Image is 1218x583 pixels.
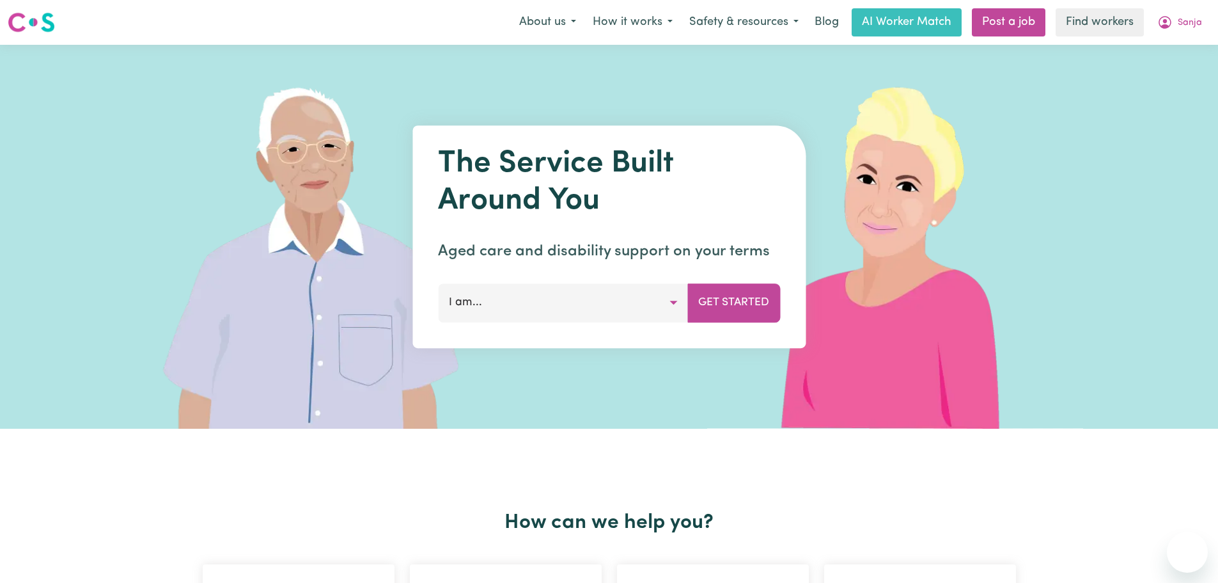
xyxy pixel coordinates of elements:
button: Safety & resources [681,9,807,36]
span: Sanja [1178,16,1202,30]
a: AI Worker Match [852,8,962,36]
button: About us [511,9,584,36]
h2: How can we help you? [195,511,1024,535]
a: Find workers [1056,8,1144,36]
a: Blog [807,8,847,36]
p: Aged care and disability support on your terms [438,240,780,263]
button: How it works [584,9,681,36]
h1: The Service Built Around You [438,146,780,220]
button: My Account [1149,9,1210,36]
button: Get Started [687,284,780,322]
img: Careseekers logo [8,11,55,34]
a: Careseekers logo [8,8,55,37]
iframe: Button to launch messaging window [1167,532,1208,573]
a: Post a job [972,8,1045,36]
button: I am... [438,284,688,322]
